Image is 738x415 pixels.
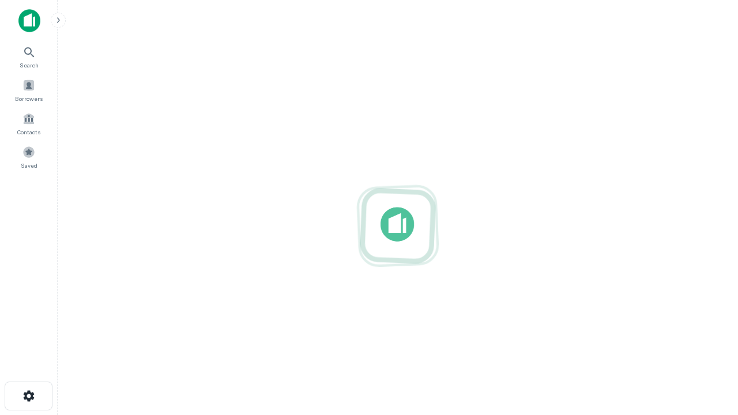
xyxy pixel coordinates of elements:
a: Saved [3,141,54,172]
span: Search [20,61,39,70]
a: Search [3,41,54,72]
img: capitalize-icon.png [18,9,40,32]
a: Borrowers [3,74,54,105]
iframe: Chat Widget [680,323,738,378]
a: Contacts [3,108,54,139]
span: Borrowers [15,94,43,103]
span: Saved [21,161,37,170]
span: Contacts [17,127,40,137]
